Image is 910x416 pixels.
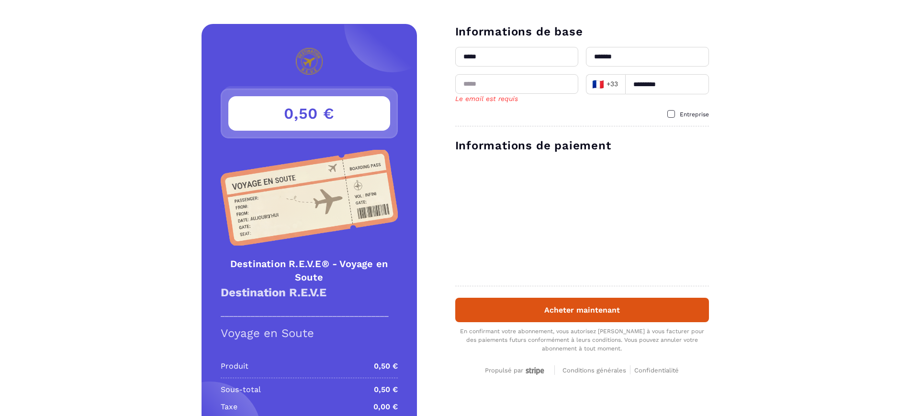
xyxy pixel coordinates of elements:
[270,48,348,75] img: logo
[485,367,547,375] div: Propulsé par
[592,78,604,91] span: 🇫🇷
[586,74,625,94] div: Search for option
[485,365,547,374] a: Propulsé par
[374,360,398,372] p: 0,50 €
[562,365,630,374] a: Conditions générales
[221,286,326,299] strong: Destination R.E.V.E
[228,96,390,131] h3: 0,50 €
[455,95,518,102] span: Le email est requis
[592,78,618,91] span: +33
[221,308,398,317] p: _______________________________________
[221,360,248,372] p: Produit
[374,384,398,395] p: 0,50 €
[221,257,398,284] h4: Destination R.E.V.E® - Voyage en Soute
[455,327,709,353] div: En confirmant votre abonnement, vous autorisez [PERSON_NAME] à vous facturer pour des paiements f...
[455,24,709,39] h3: Informations de base
[455,138,709,153] h3: Informations de paiement
[455,298,709,322] button: Acheter maintenant
[221,150,398,246] img: Product Image
[373,401,398,413] p: 0,00 €
[620,77,622,91] input: Search for option
[562,367,626,374] span: Conditions générales
[634,367,679,374] span: Confidentialité
[680,111,709,118] span: Entreprise
[453,159,711,276] iframe: Cadre de saisie sécurisé pour le paiement
[634,365,679,374] a: Confidentialité
[221,326,398,340] h1: Voyage en Soute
